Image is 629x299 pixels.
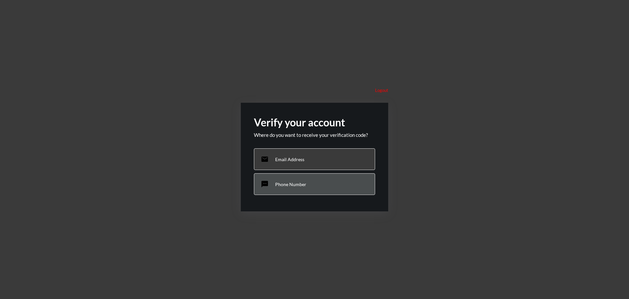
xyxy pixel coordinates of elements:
[254,132,375,138] p: Where do you want to receive your verification code?
[275,157,304,162] p: Email Address
[275,182,306,187] p: Phone Number
[261,155,269,163] mat-icon: email
[375,88,388,93] p: Logout
[254,116,375,129] h2: Verify your account
[261,180,269,188] mat-icon: sms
